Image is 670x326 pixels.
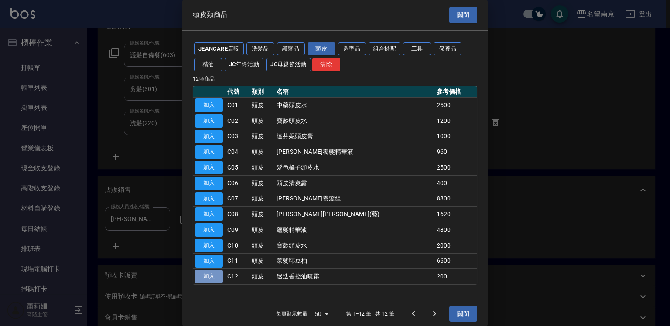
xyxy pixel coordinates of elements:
[250,129,274,144] td: 頭皮
[434,160,477,176] td: 2500
[194,58,222,71] button: 精油
[434,269,477,285] td: 200
[312,58,340,71] button: 清除
[274,238,434,253] td: 寶齡頭皮水
[274,222,434,238] td: 蘊髮精華液
[276,310,308,318] p: 每頁顯示數量
[449,306,477,322] button: 關閉
[434,222,477,238] td: 4800
[403,42,431,56] button: 工具
[250,175,274,191] td: 頭皮
[193,75,477,83] p: 12 項商品
[195,114,223,128] button: 加入
[195,145,223,159] button: 加入
[195,270,223,283] button: 加入
[195,223,223,237] button: 加入
[250,207,274,222] td: 頭皮
[449,7,477,23] button: 關閉
[434,129,477,144] td: 1000
[434,175,477,191] td: 400
[434,207,477,222] td: 1620
[274,191,434,207] td: [PERSON_NAME]養髮組
[195,255,223,268] button: 加入
[434,191,477,207] td: 8800
[311,302,332,326] div: 50
[195,130,223,143] button: 加入
[225,191,250,207] td: C07
[346,310,394,318] p: 第 1–12 筆 共 12 筆
[195,192,223,206] button: 加入
[274,98,434,113] td: 中藥頭皮水
[193,10,228,19] span: 頭皮類商品
[434,42,461,56] button: 保養品
[250,144,274,160] td: 頭皮
[225,144,250,160] td: C04
[195,239,223,252] button: 加入
[250,113,274,129] td: 頭皮
[225,253,250,269] td: C11
[434,144,477,160] td: 960
[225,269,250,285] td: C12
[250,98,274,113] td: 頭皮
[225,160,250,176] td: C05
[274,160,434,176] td: 髮色橘子頭皮水
[250,160,274,176] td: 頭皮
[195,98,223,112] button: 加入
[195,177,223,190] button: 加入
[277,42,305,56] button: 護髮品
[225,238,250,253] td: C10
[250,269,274,285] td: 頭皮
[250,86,274,98] th: 類別
[434,113,477,129] td: 1200
[274,269,434,285] td: 迷迭香控油噴霧
[225,98,250,113] td: C01
[250,191,274,207] td: 頭皮
[225,222,250,238] td: C09
[225,129,250,144] td: C03
[225,175,250,191] td: C06
[434,98,477,113] td: 2500
[225,113,250,129] td: C02
[434,238,477,253] td: 2000
[225,86,250,98] th: 代號
[308,42,335,56] button: 頭皮
[250,253,274,269] td: 頭皮
[225,207,250,222] td: C08
[225,58,263,71] button: JC年終活動
[274,129,434,144] td: 達芬妮頭皮膏
[274,113,434,129] td: 寶齡頭皮水
[274,253,434,269] td: 萊髮耶豆柏
[194,42,244,56] button: JeanCare店販
[434,86,477,98] th: 參考價格
[250,238,274,253] td: 頭皮
[266,58,311,71] button: JC母親節活動
[195,161,223,174] button: 加入
[274,175,434,191] td: 頭皮清爽露
[274,207,434,222] td: [PERSON_NAME][PERSON_NAME](藍)
[369,42,401,56] button: 組合搭配
[250,222,274,238] td: 頭皮
[338,42,366,56] button: 造型品
[195,207,223,221] button: 加入
[434,253,477,269] td: 6600
[274,86,434,98] th: 名稱
[274,144,434,160] td: [PERSON_NAME]養髮精華液
[246,42,274,56] button: 洗髮品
